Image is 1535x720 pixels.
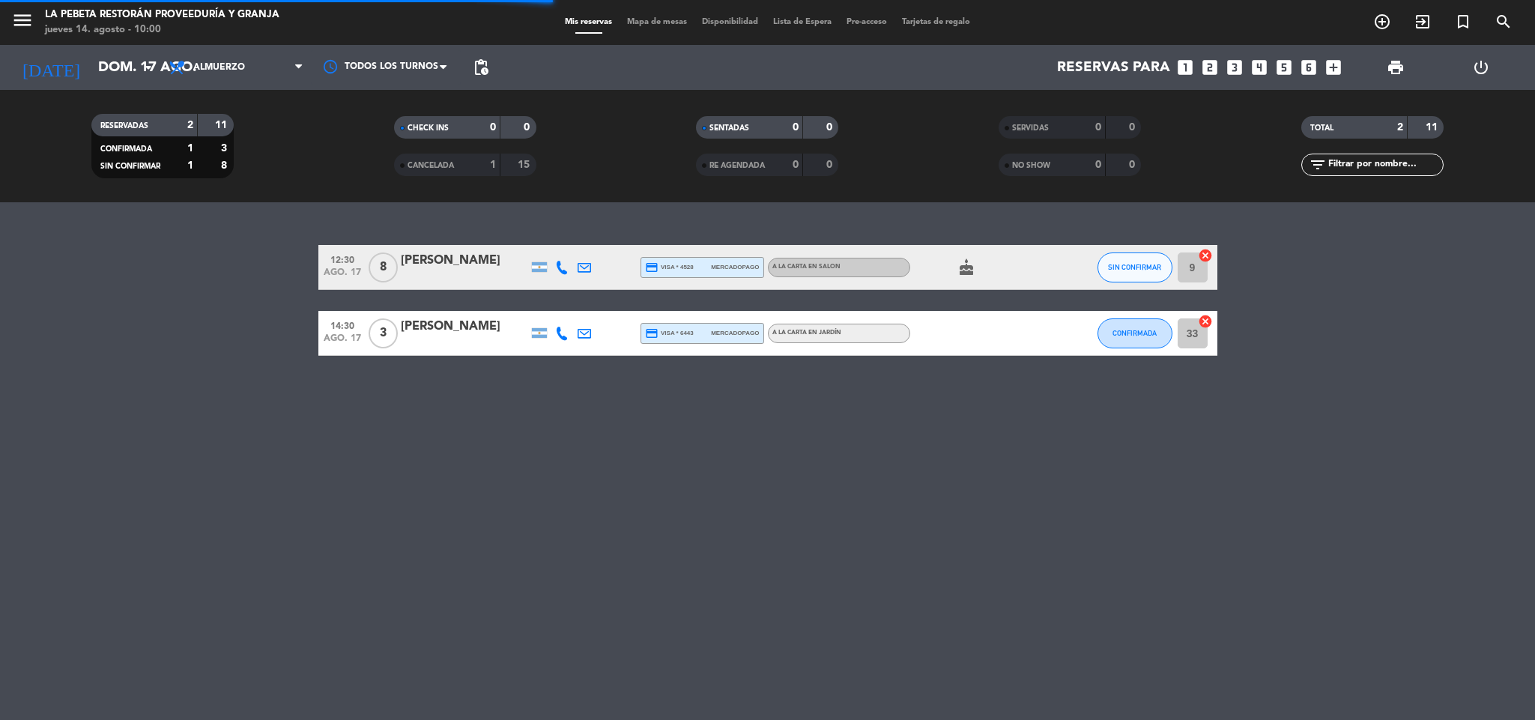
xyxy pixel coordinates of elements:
[1274,58,1294,77] i: looks_5
[215,120,230,130] strong: 11
[11,9,34,31] i: menu
[1324,58,1343,77] i: add_box
[1108,263,1161,271] span: SIN CONFIRMAR
[1472,58,1490,76] i: power_settings_new
[1129,160,1138,170] strong: 0
[793,122,799,133] strong: 0
[324,267,361,285] span: ago. 17
[324,250,361,267] span: 12:30
[369,318,398,348] span: 3
[711,262,759,272] span: mercadopago
[45,22,279,37] div: jueves 14. agosto - 10:00
[1310,124,1333,132] span: TOTAL
[324,333,361,351] span: ago. 17
[1129,122,1138,133] strong: 0
[1175,58,1195,77] i: looks_one
[839,18,894,26] span: Pre-acceso
[1012,124,1049,132] span: SERVIDAS
[193,62,245,73] span: Almuerzo
[1012,162,1050,169] span: NO SHOW
[1198,314,1213,329] i: cancel
[1309,156,1327,174] i: filter_list
[472,58,490,76] span: pending_actions
[1097,252,1172,282] button: SIN CONFIRMAR
[1299,58,1318,77] i: looks_6
[187,120,193,130] strong: 2
[187,160,193,171] strong: 1
[645,261,658,274] i: credit_card
[100,163,160,170] span: SIN CONFIRMAR
[490,160,496,170] strong: 1
[1373,13,1391,31] i: add_circle_outline
[1426,122,1441,133] strong: 11
[100,145,152,153] span: CONFIRMADA
[1397,122,1403,133] strong: 2
[557,18,620,26] span: Mis reservas
[401,251,528,270] div: [PERSON_NAME]
[826,122,835,133] strong: 0
[1250,58,1269,77] i: looks_4
[772,264,841,270] span: A LA CARTA EN SALON
[490,122,496,133] strong: 0
[1198,248,1213,263] i: cancel
[187,143,193,154] strong: 1
[1095,160,1101,170] strong: 0
[1225,58,1244,77] i: looks_3
[1112,329,1157,337] span: CONFIRMADA
[645,327,694,340] span: visa * 6443
[324,316,361,333] span: 14:30
[221,160,230,171] strong: 8
[826,160,835,170] strong: 0
[1387,58,1405,76] span: print
[772,330,841,336] span: A LA CARTA EN JARDÍN
[1095,122,1101,133] strong: 0
[1414,13,1432,31] i: exit_to_app
[524,122,533,133] strong: 0
[620,18,694,26] span: Mapa de mesas
[709,162,765,169] span: RE AGENDADA
[11,9,34,37] button: menu
[1200,58,1220,77] i: looks_two
[139,58,157,76] i: arrow_drop_down
[1495,13,1513,31] i: search
[793,160,799,170] strong: 0
[221,143,230,154] strong: 3
[45,7,279,22] div: LA PEBETA Restorán Proveeduría y Granja
[11,51,91,84] i: [DATE]
[645,261,694,274] span: visa * 4528
[1327,157,1443,173] input: Filtrar por nombre...
[1438,45,1524,90] div: LOG OUT
[957,258,975,276] i: cake
[1454,13,1472,31] i: turned_in_not
[1097,318,1172,348] button: CONFIRMADA
[518,160,533,170] strong: 15
[408,162,454,169] span: CANCELADA
[369,252,398,282] span: 8
[645,327,658,340] i: credit_card
[408,124,449,132] span: CHECK INS
[100,122,148,130] span: RESERVADAS
[711,328,759,338] span: mercadopago
[1057,59,1170,76] span: Reservas para
[694,18,766,26] span: Disponibilidad
[709,124,749,132] span: SENTADAS
[401,317,528,336] div: [PERSON_NAME]
[894,18,978,26] span: Tarjetas de regalo
[766,18,839,26] span: Lista de Espera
